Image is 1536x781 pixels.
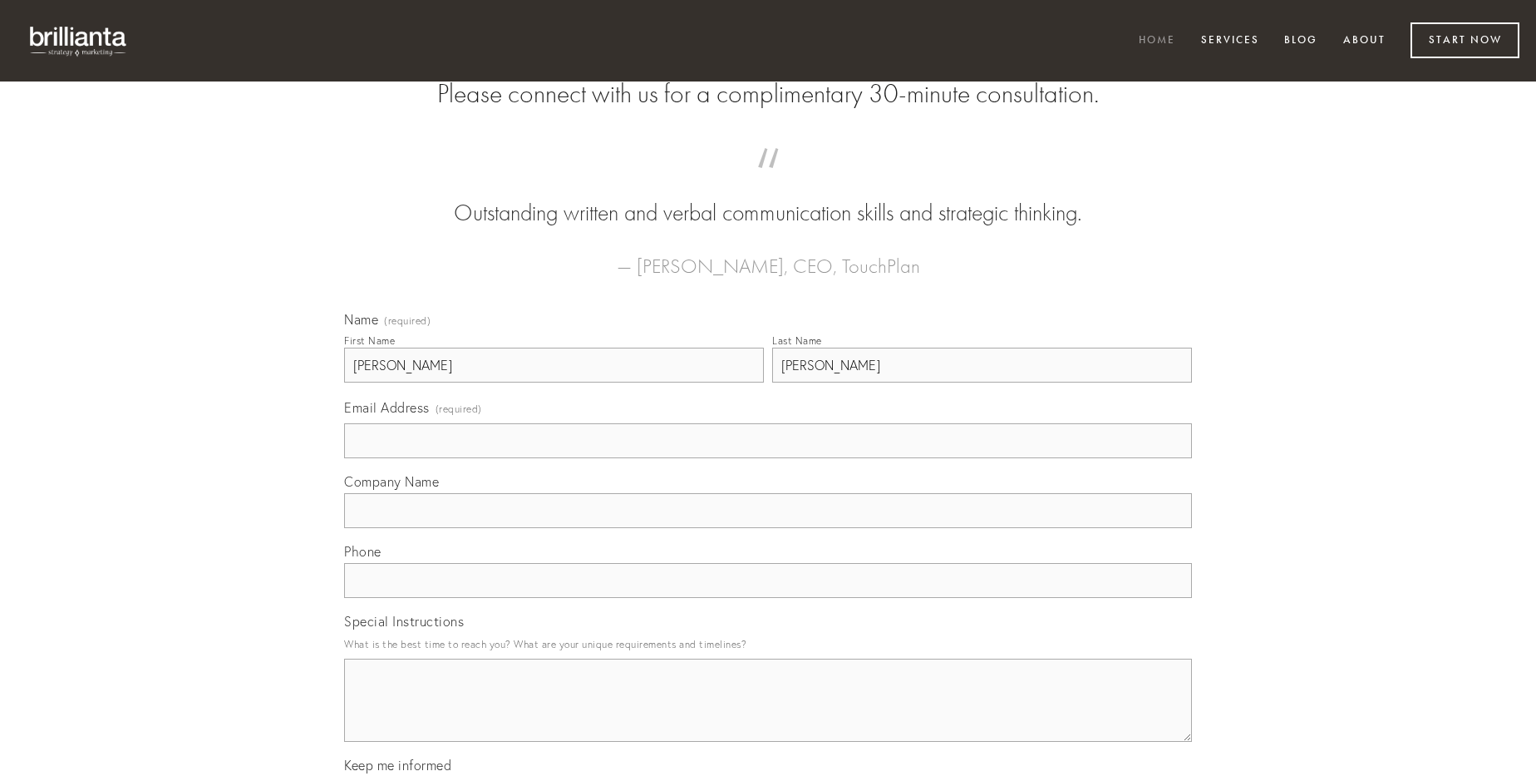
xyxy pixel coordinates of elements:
[344,757,451,774] span: Keep me informed
[1128,27,1186,55] a: Home
[344,633,1192,655] p: What is the best time to reach you? What are your unique requirements and timelines?
[1332,27,1396,55] a: About
[344,473,439,490] span: Company Name
[344,613,464,630] span: Special Instructions
[17,17,141,65] img: brillianta - research, strategy, marketing
[371,230,1165,283] figcaption: — [PERSON_NAME], CEO, TouchPlan
[1273,27,1328,55] a: Blog
[772,334,822,347] div: Last Name
[1410,22,1519,58] a: Start Now
[344,543,382,560] span: Phone
[371,165,1165,230] blockquote: Outstanding written and verbal communication skills and strategic thinking.
[1190,27,1270,55] a: Services
[344,78,1192,110] h2: Please connect with us for a complimentary 30-minute consultation.
[371,165,1165,197] span: “
[384,316,431,326] span: (required)
[344,311,378,328] span: Name
[436,398,482,420] span: (required)
[344,399,430,416] span: Email Address
[344,334,395,347] div: First Name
